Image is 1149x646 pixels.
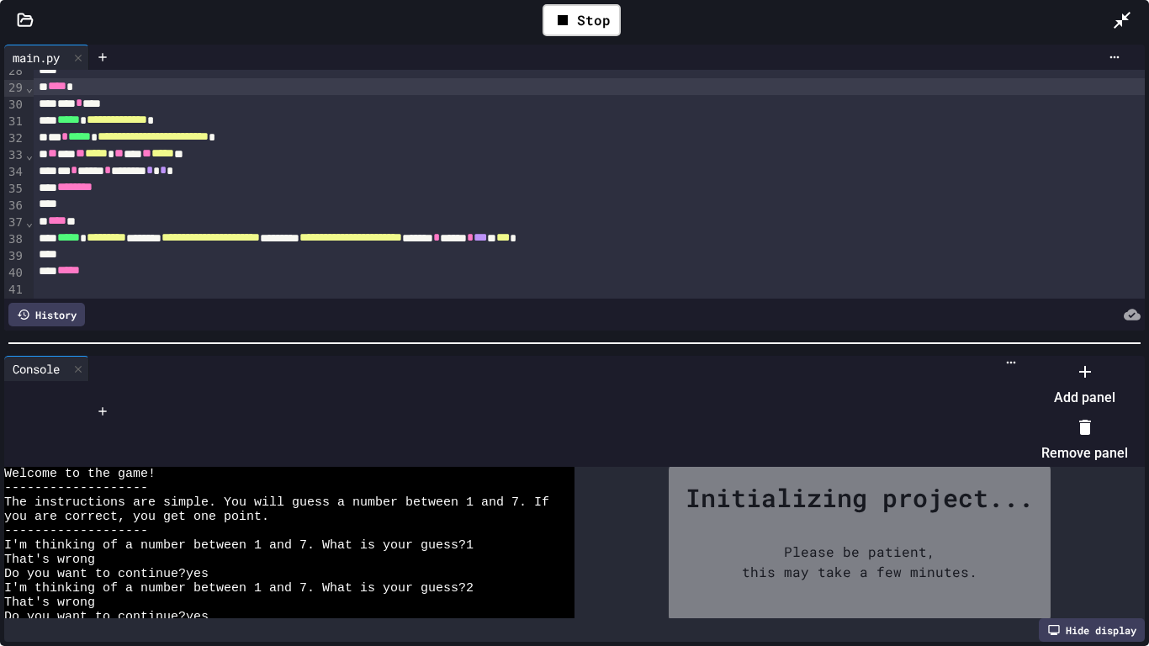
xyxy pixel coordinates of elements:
div: Initializing project... [686,479,1034,516]
span: I'm thinking of a number between 1 and 7. What is your guess?2 [4,581,474,596]
div: Chat with us now!Close [7,7,116,107]
span: The instructions are simple. You will guess a number between 1 and 7. If [4,495,549,510]
div: Please be patient, this may take a few minutes. [717,516,1003,607]
span: I'm thinking of a number between 1 and 7. What is your guess?1 [4,538,474,553]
